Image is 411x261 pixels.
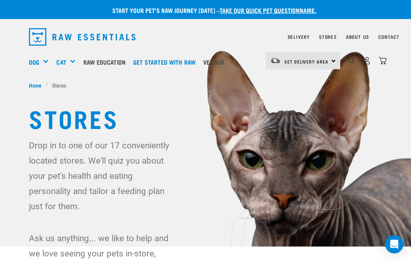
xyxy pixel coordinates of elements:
[201,47,230,77] a: Vethub
[29,81,382,89] nav: breadcrumbs
[131,47,201,77] a: Get started with Raw
[379,57,387,65] img: home-icon@2x.png
[220,8,316,12] a: take our quick pet questionnaire.
[23,25,388,49] nav: dropdown navigation
[348,57,355,64] img: home-icon-1@2x.png
[29,57,39,67] a: Dog
[29,28,135,46] img: Raw Essentials Logo
[56,57,66,67] a: Cat
[363,57,371,65] img: user.png
[288,35,310,38] a: Delivery
[29,81,46,89] a: Home
[319,35,337,38] a: Stores
[346,35,369,38] a: About Us
[81,47,131,77] a: Raw Education
[29,138,170,214] p: Drop in to one of our 17 conveniently located stores. We'll quiz you about your pet's health and ...
[284,60,328,63] span: Set Delivery Area
[270,57,280,64] img: van-moving.png
[385,235,403,253] div: Open Intercom Messenger
[29,81,41,89] span: Home
[378,35,400,38] a: Contact
[29,104,382,132] h1: Stores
